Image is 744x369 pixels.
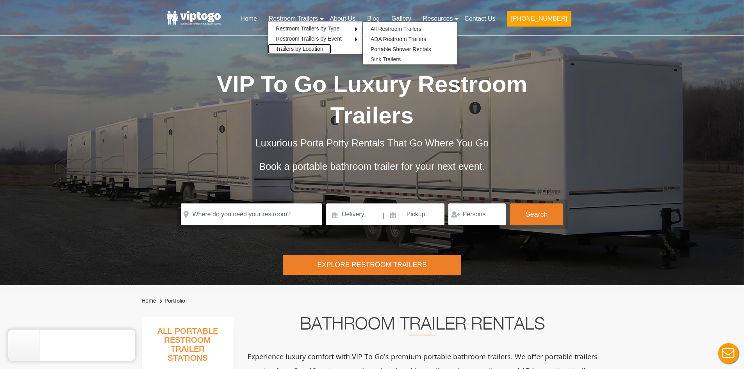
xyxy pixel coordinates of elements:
[217,71,527,128] span: VIP To Go Luxury Restroom Trailers
[158,296,185,306] li: Portfolio
[385,203,445,225] input: Pickup
[268,23,347,34] a: Restroom Trailers by Type
[501,10,577,31] a: [PHONE_NUMBER]
[383,203,384,228] span: |
[363,24,429,34] a: All Restroom Trailers
[244,317,601,335] h2: Bathroom Trailer Rentals
[417,10,459,27] a: Resources
[361,10,385,27] a: Blog
[459,10,501,27] a: Contact Us
[326,203,382,225] input: Delivery
[324,10,361,27] a: About Us
[713,338,744,369] button: Live Chat
[363,54,409,64] a: Sink Trailers
[283,255,461,275] div: Explore Restroom Trailers
[448,203,506,225] input: Persons
[263,10,324,27] a: Restroom Trailers
[385,10,417,27] a: Gallery
[259,161,485,172] span: Book a portable bathroom trailer for your next event.
[268,44,331,54] a: Trailers by Location
[507,11,571,27] button: [PHONE_NUMBER]
[510,203,563,225] button: Search
[255,137,489,148] span: Luxurious Porta Potty Rentals That Go Where You Go
[363,44,439,54] a: Portable Shower Rentals
[142,298,156,304] a: Home
[363,34,434,44] a: ADA Restroom Trailers
[181,203,322,225] input: Where do you need your restroom?
[268,34,350,44] a: Restroom Trailers by Event
[234,10,263,27] a: Home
